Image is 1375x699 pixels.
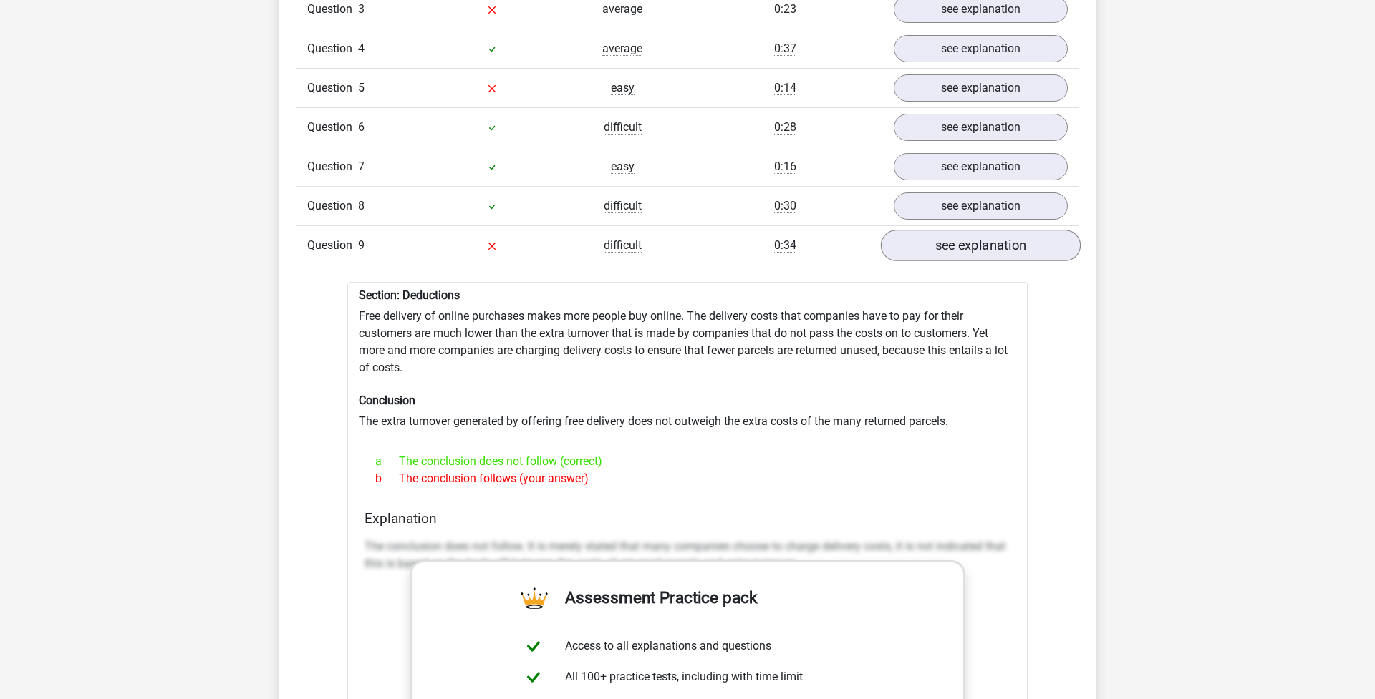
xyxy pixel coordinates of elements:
[365,453,1010,470] div: The conclusion does not follow (correct)
[365,470,1010,487] div: The conclusion follows (your answer)
[358,41,365,55] span: 4
[894,35,1068,62] a: see explanation
[358,160,365,173] span: 7
[774,160,796,174] span: 0:16
[894,153,1068,180] a: see explanation
[365,510,1010,527] h4: Explanation
[358,238,365,252] span: 9
[602,2,642,16] span: average
[307,237,358,254] span: Question
[375,453,399,470] span: a
[774,2,796,16] span: 0:23
[604,120,642,135] span: difficult
[358,81,365,94] span: 5
[307,158,358,175] span: Question
[774,120,796,135] span: 0:28
[602,41,642,56] span: average
[307,197,358,215] span: Question
[774,199,796,213] span: 0:30
[774,238,796,253] span: 0:34
[358,120,365,134] span: 6
[894,74,1068,102] a: see explanation
[604,199,642,213] span: difficult
[365,538,1010,572] p: The conclusion does not follow. It is merely stated that many companies choose to charge delivery...
[307,79,358,97] span: Question
[307,119,358,136] span: Question
[774,81,796,95] span: 0:14
[881,230,1081,261] a: see explanation
[307,40,358,57] span: Question
[611,160,635,174] span: easy
[611,81,635,95] span: easy
[894,114,1068,141] a: see explanation
[359,288,1016,302] h6: Section: Deductions
[774,41,796,56] span: 0:37
[604,238,642,253] span: difficult
[307,1,358,18] span: Question
[375,470,399,487] span: b
[358,2,365,16] span: 3
[894,192,1068,220] a: see explanation
[359,394,1016,407] h6: Conclusion
[358,199,365,212] span: 8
